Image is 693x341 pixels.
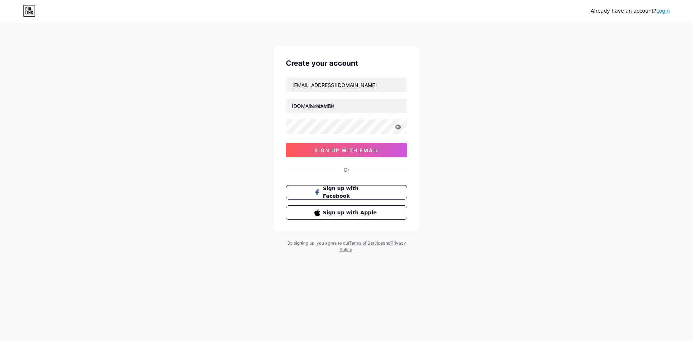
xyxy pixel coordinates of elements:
a: Terms of Service [349,240,383,246]
button: sign up with email [286,143,407,157]
span: sign up with email [314,147,379,153]
div: Or [344,166,349,174]
button: Sign up with Apple [286,205,407,220]
input: Email [286,78,407,92]
div: Create your account [286,58,407,69]
span: Sign up with Apple [323,209,379,217]
div: Already have an account? [591,7,670,15]
a: Login [656,8,670,14]
input: username [286,99,407,113]
button: Sign up with Facebook [286,185,407,200]
div: [DOMAIN_NAME]/ [292,102,334,110]
div: By signing up, you agree to our and . [285,240,408,253]
span: Sign up with Facebook [323,185,379,200]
